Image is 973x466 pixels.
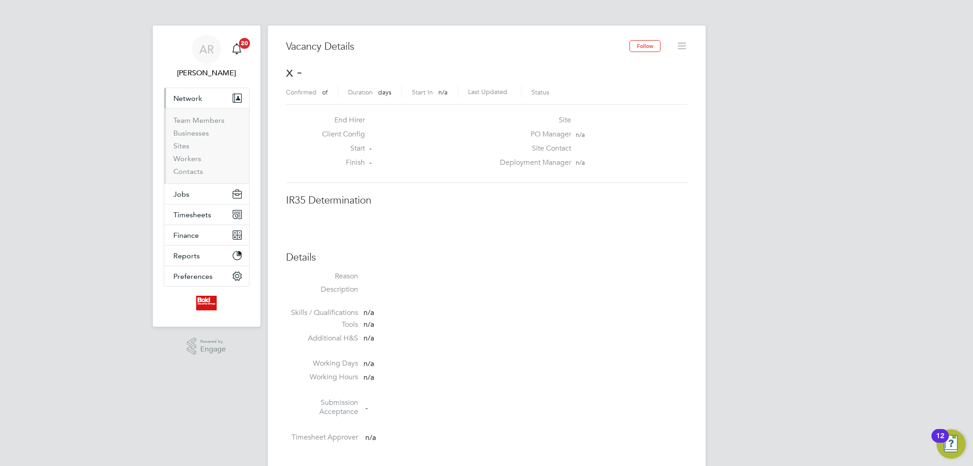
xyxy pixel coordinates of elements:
[239,38,250,49] span: 20
[164,108,249,183] div: Network
[173,190,189,199] span: Jobs
[412,88,433,96] label: Start In
[164,184,249,204] button: Jobs
[494,115,571,125] label: Site
[936,436,944,448] div: 12
[378,88,391,96] span: days
[494,130,571,139] label: PO Manager
[164,225,249,245] button: Finance
[286,320,358,330] label: Tools
[173,154,201,163] a: Workers
[173,210,211,219] span: Timesheets
[364,334,374,343] span: n/a
[531,88,549,96] label: Status
[164,266,249,286] button: Preferences
[164,35,250,79] a: AR[PERSON_NAME]
[364,320,374,329] span: n/a
[348,88,373,96] label: Duration
[196,296,217,310] img: bold-logo-retina.png
[164,88,249,108] button: Network
[286,40,630,53] h3: Vacancy Details
[286,308,358,318] label: Skills / Qualifications
[173,116,224,125] a: Team Members
[187,338,226,355] a: Powered byEngage
[494,158,571,168] label: Deployment Manager
[937,429,966,459] button: Open Resource Center, 12 new notifications
[228,35,246,64] a: 20
[322,88,328,96] span: of
[173,272,213,281] span: Preferences
[286,194,687,207] h3: IR35 Determination
[365,403,368,412] span: -
[365,433,376,442] span: n/a
[286,433,358,442] label: Timesheet Approver
[200,346,226,353] span: Engage
[200,338,226,346] span: Powered by
[286,88,317,96] label: Confirmed
[153,26,260,327] nav: Main navigation
[364,359,374,368] span: n/a
[286,251,687,264] h3: Details
[576,158,585,167] span: n/a
[315,144,365,153] label: Start
[576,131,585,139] span: n/a
[315,115,365,125] label: End Hirer
[438,88,447,96] span: n/a
[286,398,358,417] label: Submission Acceptance
[286,334,358,343] label: Additional H&S
[173,129,209,137] a: Businesses
[164,68,250,79] span: Adeel Raza
[364,308,374,317] span: n/a
[199,43,214,55] span: AR
[286,63,302,81] span: x -
[315,158,365,168] label: Finish
[164,296,250,310] a: Go to home page
[369,158,372,167] span: -
[468,88,507,96] label: Last Updated
[286,359,358,368] label: Working Days
[286,285,358,294] label: Description
[173,231,199,240] span: Finance
[630,40,661,52] button: Follow
[364,373,374,382] span: n/a
[286,372,358,382] label: Working Hours
[286,272,358,281] label: Reason
[173,251,200,260] span: Reports
[173,141,189,150] a: Sites
[164,204,249,225] button: Timesheets
[369,144,372,152] span: -
[173,167,203,176] a: Contacts
[315,130,365,139] label: Client Config
[164,246,249,266] button: Reports
[494,144,571,153] label: Site Contact
[173,94,202,103] span: Network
